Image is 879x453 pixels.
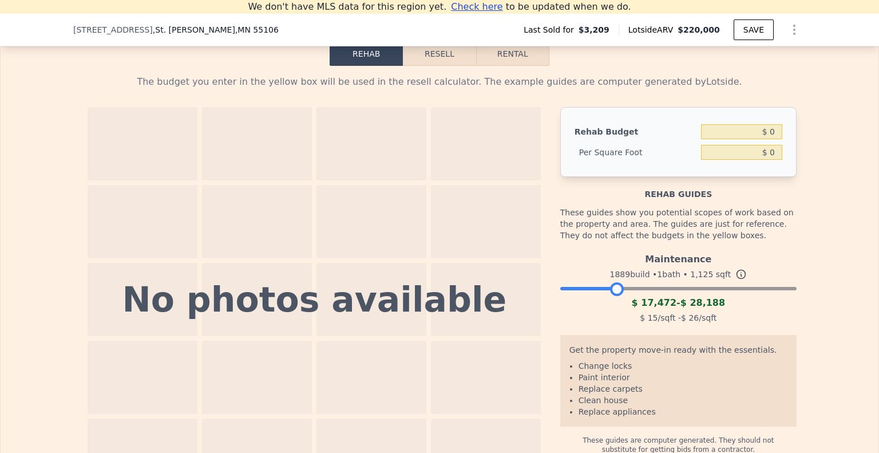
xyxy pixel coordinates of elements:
div: Get the property move-in ready with the essentials. [569,344,787,360]
span: Lotside ARV [628,24,678,36]
li: Replace appliances [579,406,787,417]
span: $ 17,472 [632,297,676,308]
li: Paint interior [579,372,787,383]
li: Replace carpets [579,383,787,395]
div: /sqft - /sqft [560,310,797,326]
span: $ 15 [640,313,658,322]
div: - [560,296,797,310]
div: No photos available [122,282,507,317]
span: 1,125 [690,270,713,279]
li: Change locks [579,360,787,372]
div: 1889 build • 1 bath • sqft [560,266,797,282]
span: , MN 55106 [235,25,279,34]
span: $ 26 [681,313,699,322]
span: $220,000 [678,25,720,34]
button: SAVE [734,19,774,40]
div: These guides show you potential scopes of work based on the property and area. The guides are jus... [560,200,797,248]
button: Show Options [783,18,806,41]
li: Clean house [579,395,787,406]
div: Rehab Budget [575,121,696,142]
button: Rehab [330,42,403,66]
button: Resell [403,42,476,66]
button: Rental [476,42,549,66]
div: Rehab guides [560,177,797,200]
span: [STREET_ADDRESS] [73,24,153,36]
span: Check here [451,1,502,12]
span: $3,209 [579,24,609,36]
div: The budget you enter in the yellow box will be used in the resell calculator. The example guides ... [82,75,797,89]
span: , St. [PERSON_NAME] [153,24,279,36]
div: Maintenance [560,248,797,266]
span: $ 28,188 [680,297,725,308]
div: Per Square Foot [575,142,696,163]
span: Last Sold for [524,24,579,36]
